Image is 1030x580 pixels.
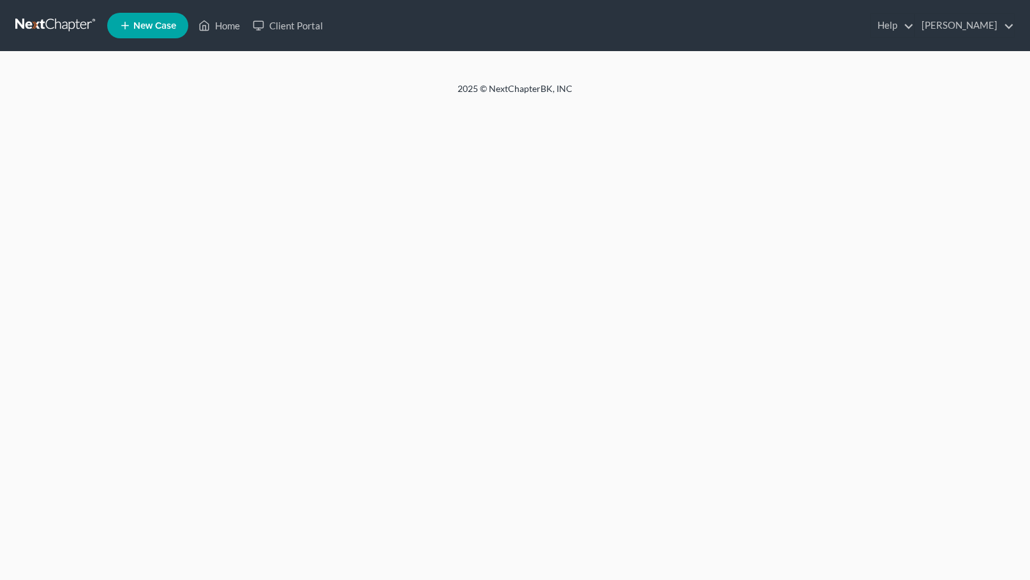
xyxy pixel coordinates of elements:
[151,82,879,105] div: 2025 © NextChapterBK, INC
[192,14,246,37] a: Home
[246,14,329,37] a: Client Portal
[915,14,1014,37] a: [PERSON_NAME]
[107,13,188,38] new-legal-case-button: New Case
[871,14,914,37] a: Help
